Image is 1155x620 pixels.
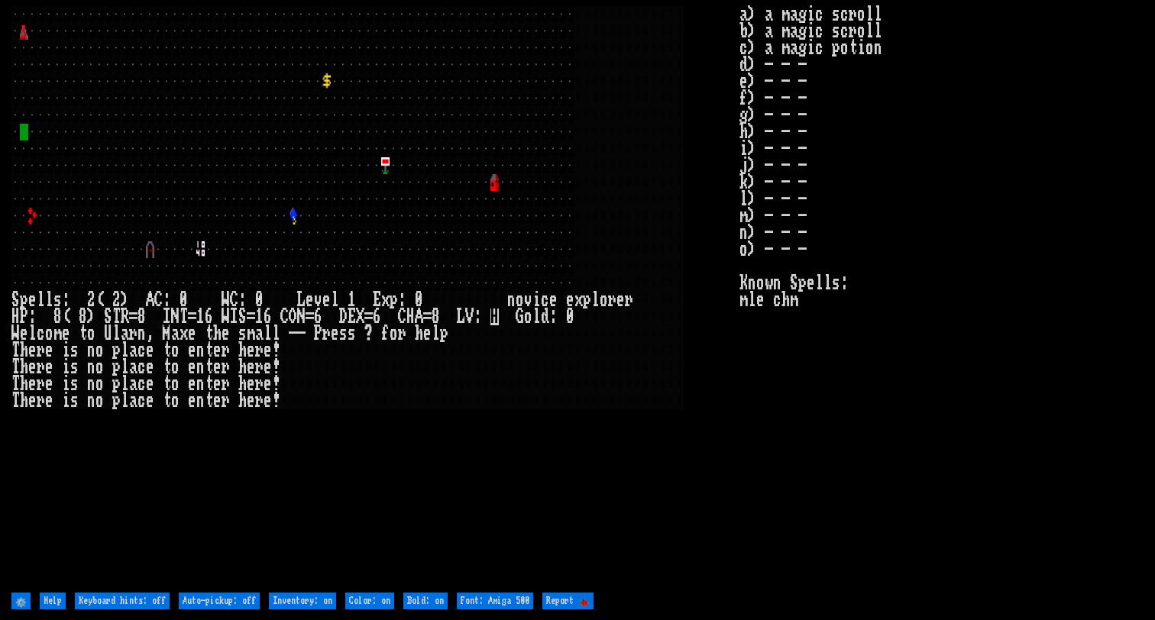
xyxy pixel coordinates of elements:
div: t [79,325,87,342]
div: o [516,292,524,308]
div: - [297,325,306,342]
div: ! [272,376,280,392]
div: h [20,359,28,376]
div: e [222,325,230,342]
div: s [70,376,79,392]
div: e [306,292,314,308]
div: e [146,359,154,376]
div: n [196,376,205,392]
div: h [213,325,222,342]
div: o [171,392,180,409]
div: x [574,292,583,308]
div: S [11,292,20,308]
div: o [95,359,104,376]
div: p [112,359,121,376]
div: : [238,292,247,308]
div: n [87,392,95,409]
div: 8 [79,308,87,325]
div: e [146,392,154,409]
input: ⚙️ [11,593,31,609]
div: ! [272,359,280,376]
div: o [95,392,104,409]
div: e [28,359,37,376]
div: T [11,392,20,409]
div: l [121,392,129,409]
div: c [137,342,146,359]
div: 0 [415,292,423,308]
div: N [297,308,306,325]
div: : [474,308,482,325]
div: t [163,392,171,409]
div: e [549,292,558,308]
div: ( [95,292,104,308]
div: S [238,308,247,325]
div: e [213,392,222,409]
div: h [415,325,423,342]
div: a [129,376,137,392]
div: R [121,308,129,325]
div: C [230,292,238,308]
div: h [238,392,247,409]
div: e [247,376,255,392]
div: e [146,376,154,392]
div: I [163,308,171,325]
div: H [11,308,20,325]
div: r [129,325,137,342]
div: t [205,342,213,359]
div: l [28,325,37,342]
div: r [255,359,264,376]
div: : [62,292,70,308]
div: i [62,342,70,359]
div: o [390,325,398,342]
div: n [87,376,95,392]
div: ) [87,308,95,325]
div: h [238,342,247,359]
div: n [196,342,205,359]
div: t [205,376,213,392]
input: Inventory: on [269,593,336,609]
div: l [37,292,45,308]
div: t [163,376,171,392]
div: = [364,308,373,325]
div: T [11,342,20,359]
div: r [398,325,406,342]
div: 6 [264,308,272,325]
div: r [222,359,230,376]
div: 6 [373,308,381,325]
div: p [112,376,121,392]
div: l [121,342,129,359]
div: e [45,392,53,409]
div: A [146,292,154,308]
div: o [171,359,180,376]
div: V [465,308,474,325]
div: = [247,308,255,325]
div: m [53,325,62,342]
div: s [70,342,79,359]
div: e [28,342,37,359]
div: r [37,376,45,392]
div: l [432,325,440,342]
div: s [70,359,79,376]
div: D [339,308,348,325]
input: Keyboard hints: off [75,593,170,609]
div: l [121,359,129,376]
div: e [247,392,255,409]
div: r [222,392,230,409]
mark: H [490,308,499,325]
div: r [222,376,230,392]
div: r [255,376,264,392]
div: ? [364,325,373,342]
div: a [129,359,137,376]
div: x [381,292,390,308]
div: = [129,308,137,325]
div: m [247,325,255,342]
div: v [524,292,532,308]
div: h [20,342,28,359]
div: = [306,308,314,325]
input: Help [40,593,66,609]
div: l [331,292,339,308]
div: - [289,325,297,342]
div: 8 [137,308,146,325]
div: n [507,292,516,308]
div: 1 [255,308,264,325]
